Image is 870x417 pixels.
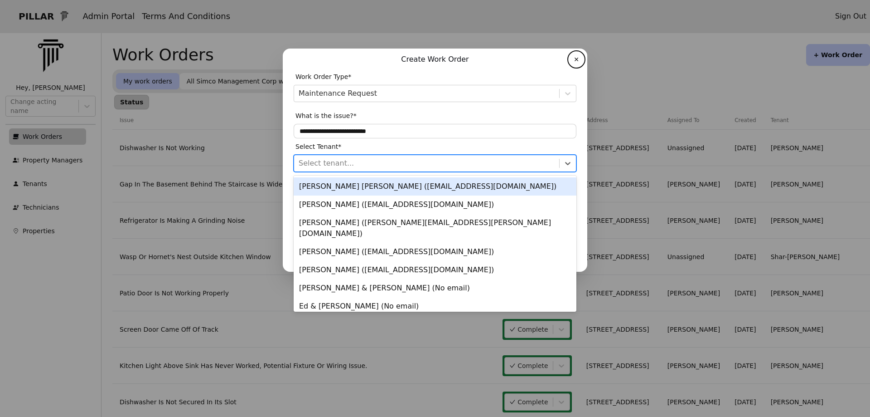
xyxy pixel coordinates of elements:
div: [PERSON_NAME] [PERSON_NAME] ([EMAIL_ADDRESS][DOMAIN_NAME]) [294,177,576,196]
div: [PERSON_NAME] ([PERSON_NAME][EMAIL_ADDRESS][PERSON_NAME][DOMAIN_NAME]) [294,214,576,243]
div: Ed & [PERSON_NAME] (No email) [294,297,576,315]
div: [PERSON_NAME] & [PERSON_NAME] (No email) [294,279,576,297]
p: Create Work Order [294,54,576,65]
button: ✕ [569,52,584,67]
span: Select Tenant* [295,142,341,151]
div: [PERSON_NAME] ([EMAIL_ADDRESS][DOMAIN_NAME]) [294,196,576,214]
div: [PERSON_NAME] ([EMAIL_ADDRESS][DOMAIN_NAME]) [294,261,576,279]
span: What is the issue?* [295,111,357,120]
span: Work Order Type* [295,72,351,81]
div: [PERSON_NAME] ([EMAIL_ADDRESS][DOMAIN_NAME]) [294,243,576,261]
